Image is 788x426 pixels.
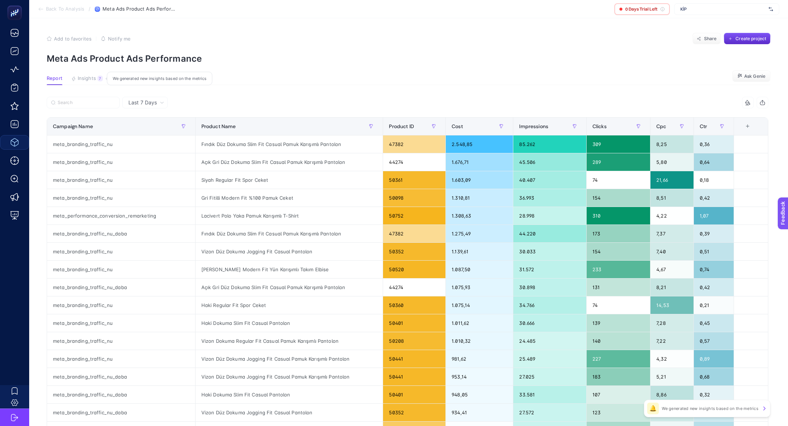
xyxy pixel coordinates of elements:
[196,386,383,403] div: Haki Dokuma Slim Fit Casual Pantolon
[446,153,513,171] div: 1.676,71
[587,189,650,207] div: 154
[58,100,115,105] input: Search
[383,368,445,385] div: 50441
[47,404,195,421] div: meta_branding_traffic_nu_daba
[740,123,746,139] div: 8 items selected
[47,279,195,296] div: meta_branding_traffic_nu_daba
[46,6,84,12] span: Back To Analysis
[704,36,717,42] span: Share
[694,153,734,171] div: 0,64
[47,243,195,260] div: meta_branding_traffic_nu
[587,153,650,171] div: 289
[692,33,721,45] button: Share
[446,135,513,153] div: 2.548,85
[196,243,383,260] div: Vizon Düz Dokuma Jogging Fit Casual Pantolon
[53,123,93,129] span: Campaign Name
[47,225,195,242] div: meta_branding_traffic_nu_daba
[446,332,513,350] div: 1.010,32
[513,243,586,260] div: 30.033
[47,171,195,189] div: meta_branding_traffic_nu
[513,404,586,421] div: 27.572
[196,171,383,189] div: Siyah Regular Fit Spor Ceket
[650,135,694,153] div: 8,25
[196,279,383,296] div: Açık Gri Düz Dokuma Slim Fit Casual Pamuk Karışımlı Pantolon
[650,332,694,350] div: 7,22
[383,207,445,224] div: 50752
[446,207,513,224] div: 1.308,63
[383,296,445,314] div: 50360
[383,279,445,296] div: 44274
[694,350,734,368] div: 0,89
[650,243,694,260] div: 7,40
[650,279,694,296] div: 8,21
[587,261,650,278] div: 233
[587,279,650,296] div: 131
[383,225,445,242] div: 47382
[389,123,414,129] span: Product ID
[97,76,103,81] div: 7
[694,207,734,224] div: 1,07
[446,261,513,278] div: 1.087,50
[694,225,734,242] div: 0,39
[383,135,445,153] div: 47382
[383,332,445,350] div: 50208
[513,261,586,278] div: 31.572
[4,2,28,8] span: Feedback
[587,386,650,403] div: 107
[732,70,770,82] button: Ask Genie
[47,189,195,207] div: meta_branding_traffic_nu
[383,314,445,332] div: 50401
[519,123,548,129] span: Impressions
[47,53,770,64] p: Meta Ads Product Ads Performance
[383,189,445,207] div: 50098
[196,189,383,207] div: Gri Fitilli Modern Fit %100 Pamuk Ceket
[513,135,586,153] div: 85.262
[592,123,607,129] span: Clicks
[47,207,195,224] div: meta_performance_conversion_remarketing
[446,279,513,296] div: 1.075,93
[650,350,694,368] div: 4,32
[196,368,383,385] div: Vizon Düz Dokuma Jogging Fit Casual Pamuk Karışımlı Pantolon
[47,350,195,368] div: meta_branding_traffic_nu
[650,153,694,171] div: 5,80
[694,368,734,385] div: 0,68
[694,332,734,350] div: 0,57
[587,207,650,224] div: 310
[587,368,650,385] div: 183
[54,36,92,42] span: Add to favorites
[383,153,445,171] div: 44274
[446,368,513,385] div: 953,14
[383,243,445,260] div: 50352
[656,123,666,129] span: Cpc
[662,406,758,411] p: We generated new insights based on the metrics
[196,135,383,153] div: Fındık Düz Dokuma Slim Fit Casual Pamuk Karışımlı Pantolon
[446,243,513,260] div: 1.139,61
[650,261,694,278] div: 4,67
[587,135,650,153] div: 309
[694,189,734,207] div: 0,42
[196,404,383,421] div: Vizon Düz Dokuma Jogging Fit Casual Pantolon
[446,314,513,332] div: 1.011,62
[741,123,754,129] div: +
[694,314,734,332] div: 0,45
[650,225,694,242] div: 7,37
[107,72,212,85] div: We generated new insights based on the metrics
[513,314,586,332] div: 30.666
[694,135,734,153] div: 0,36
[647,403,659,414] div: 🔔
[383,404,445,421] div: 50352
[108,36,131,42] span: Notify me
[196,332,383,350] div: Vizon Dokuma Regular Fit Casual Pamuk Karışımlı Pantolon
[383,386,445,403] div: 50401
[694,386,734,403] div: 0,32
[78,76,96,81] span: Insights
[513,332,586,350] div: 24.485
[650,368,694,385] div: 5,21
[724,33,770,45] button: Create project
[452,123,463,129] span: Cost
[513,296,586,314] div: 34.766
[383,350,445,368] div: 50441
[446,386,513,403] div: 948,05
[47,261,195,278] div: meta_branding_traffic_nu
[196,314,383,332] div: Haki Dokuma Slim Fit Casual Pantolon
